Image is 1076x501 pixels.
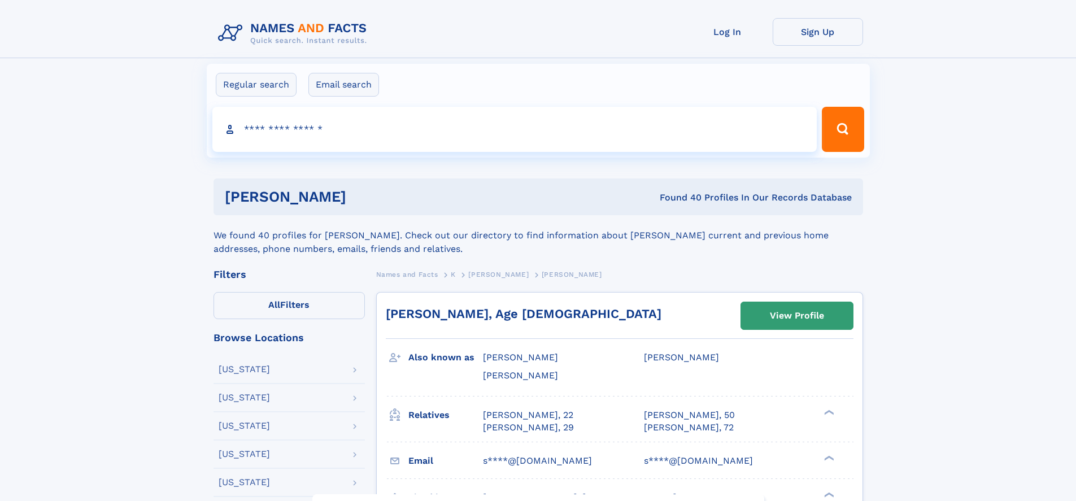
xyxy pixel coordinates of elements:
[483,409,573,421] a: [PERSON_NAME], 22
[268,299,280,310] span: All
[741,302,853,329] a: View Profile
[214,333,365,343] div: Browse Locations
[219,450,270,459] div: [US_STATE]
[644,352,719,363] span: [PERSON_NAME]
[542,271,602,278] span: [PERSON_NAME]
[219,393,270,402] div: [US_STATE]
[451,267,456,281] a: K
[212,107,817,152] input: search input
[773,18,863,46] a: Sign Up
[483,370,558,381] span: [PERSON_NAME]
[821,408,835,416] div: ❯
[386,307,661,321] a: [PERSON_NAME], Age [DEMOGRAPHIC_DATA]
[214,215,863,256] div: We found 40 profiles for [PERSON_NAME]. Check out our directory to find information about [PERSON...
[644,409,735,421] a: [PERSON_NAME], 50
[376,267,438,281] a: Names and Facts
[219,478,270,487] div: [US_STATE]
[225,190,503,204] h1: [PERSON_NAME]
[308,73,379,97] label: Email search
[408,348,483,367] h3: Also known as
[682,18,773,46] a: Log In
[770,303,824,329] div: View Profile
[483,421,574,434] a: [PERSON_NAME], 29
[408,406,483,425] h3: Relatives
[408,451,483,470] h3: Email
[821,491,835,498] div: ❯
[219,365,270,374] div: [US_STATE]
[468,271,529,278] span: [PERSON_NAME]
[468,267,529,281] a: [PERSON_NAME]
[822,107,864,152] button: Search Button
[214,292,365,319] label: Filters
[219,421,270,430] div: [US_STATE]
[214,269,365,280] div: Filters
[216,73,297,97] label: Regular search
[503,191,852,204] div: Found 40 Profiles In Our Records Database
[821,454,835,461] div: ❯
[214,18,376,49] img: Logo Names and Facts
[451,271,456,278] span: K
[483,352,558,363] span: [PERSON_NAME]
[644,421,734,434] a: [PERSON_NAME], 72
